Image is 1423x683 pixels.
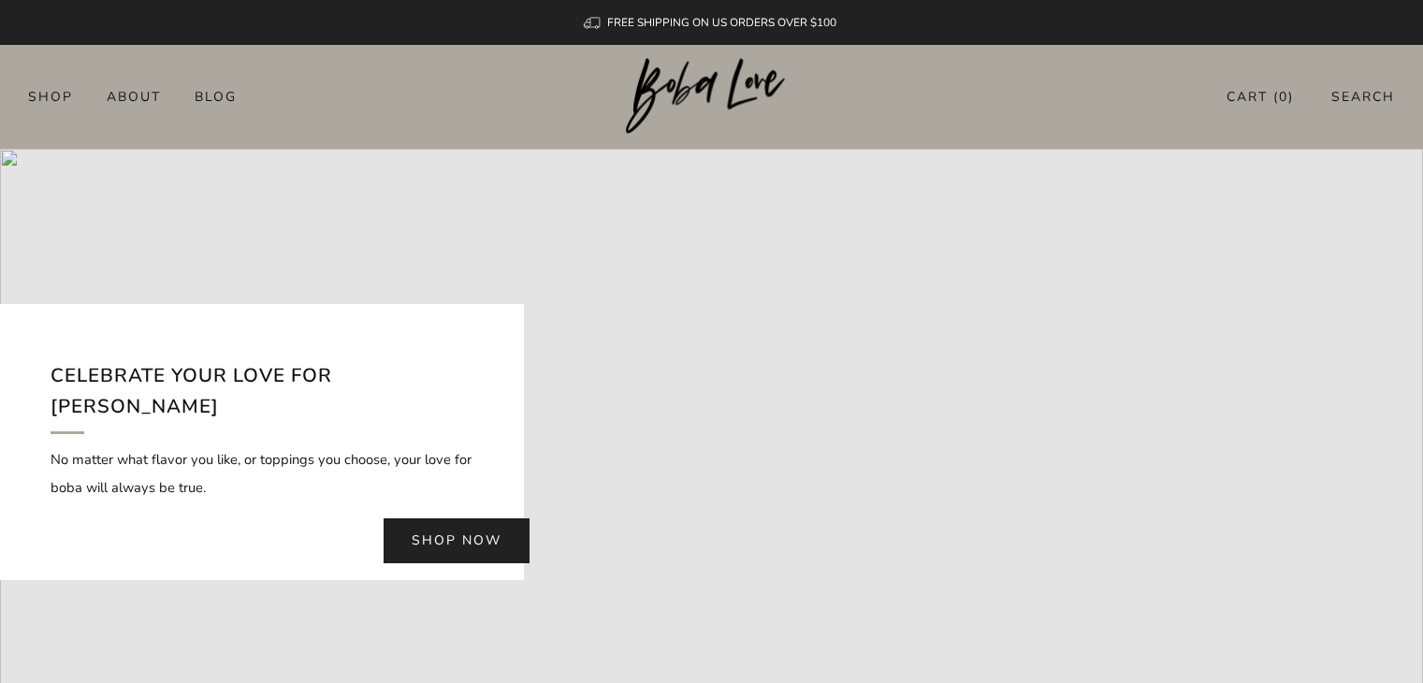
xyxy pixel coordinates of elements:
a: Search [1331,81,1395,112]
a: Shop now [384,518,530,563]
span: FREE SHIPPING ON US ORDERS OVER $100 [607,15,836,30]
items-count: 0 [1279,88,1288,106]
a: Blog [195,81,237,111]
a: Cart [1227,81,1294,112]
a: Shop [28,81,73,111]
p: No matter what flavor you like, or toppings you choose, your love for boba will always be true. [51,445,473,501]
a: Boba Love [626,58,797,136]
a: About [107,81,161,111]
img: Boba Love [626,58,797,135]
h2: Celebrate your love for [PERSON_NAME] [51,360,473,434]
